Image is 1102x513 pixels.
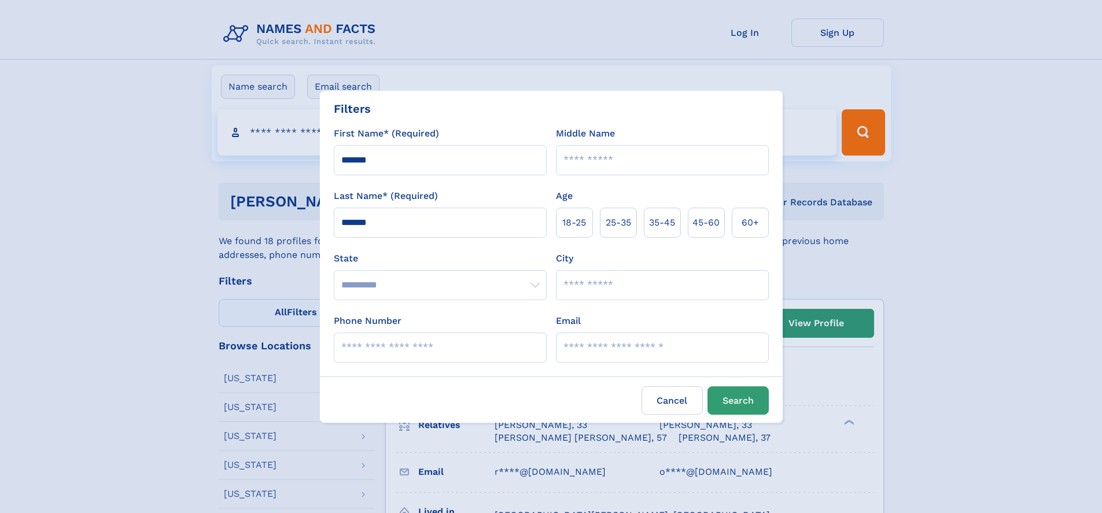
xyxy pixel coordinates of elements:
[334,252,547,265] label: State
[334,314,401,328] label: Phone Number
[556,314,581,328] label: Email
[556,252,573,265] label: City
[692,216,720,230] span: 45‑60
[334,189,438,203] label: Last Name* (Required)
[562,216,586,230] span: 18‑25
[649,216,675,230] span: 35‑45
[334,100,371,117] div: Filters
[642,386,703,415] label: Cancel
[556,189,573,203] label: Age
[334,127,439,141] label: First Name* (Required)
[742,216,759,230] span: 60+
[606,216,631,230] span: 25‑35
[556,127,615,141] label: Middle Name
[707,386,769,415] button: Search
